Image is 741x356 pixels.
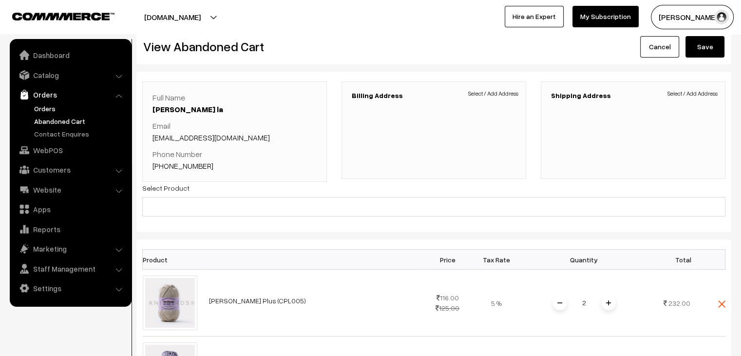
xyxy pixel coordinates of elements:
a: Orders [12,86,128,103]
a: Catalog [12,66,128,84]
th: Product [143,250,203,270]
p: Phone Number [152,148,317,172]
p: Full Name [152,92,317,115]
div: Domain Overview [37,58,87,64]
a: [PHONE_NUMBER] [152,161,213,171]
div: v 4.0.25 [27,16,48,23]
a: My Subscription [572,6,639,27]
a: Marketing [12,240,128,257]
h3: Billing Address [352,92,516,100]
span: 5 % [491,299,502,307]
img: tab_domain_overview_orange.svg [26,57,34,64]
a: WebPOS [12,141,128,159]
a: [PERSON_NAME] la [152,104,223,114]
td: 116.00 [423,270,472,336]
a: Hire an Expert [505,6,564,27]
img: website_grey.svg [16,25,23,33]
button: [DOMAIN_NAME] [110,5,235,29]
a: Cancel [640,36,679,58]
a: Abandoned Cart [32,116,128,126]
th: Tax Rate [472,250,521,270]
a: Settings [12,279,128,297]
a: Dashboard [12,46,128,64]
a: COMMMERCE [12,10,97,21]
span: 232.00 [668,299,690,307]
img: 1000070370.jpg [143,276,197,330]
h3: Shipping Address [551,92,715,100]
a: Customers [12,161,128,178]
img: tab_keywords_by_traffic_grey.svg [97,57,105,64]
th: Total [647,250,696,270]
button: Save [685,36,724,58]
h2: View Abandoned Cart [143,39,427,54]
img: logo_orange.svg [16,16,23,23]
a: Reports [12,220,128,238]
img: plusI [606,300,611,305]
a: Apps [12,200,128,218]
a: [EMAIL_ADDRESS][DOMAIN_NAME] [152,133,270,142]
img: close [718,300,725,308]
a: Contact Enquires [32,129,128,139]
a: Website [12,181,128,198]
strike: 125.00 [436,304,459,312]
a: Orders [32,103,128,114]
label: Select Product [142,183,190,193]
a: [PERSON_NAME] Plus (CPL005) [209,297,306,305]
div: Keywords by Traffic [108,58,164,64]
span: Select / Add Address [468,89,518,98]
button: [PERSON_NAME]… [651,5,734,29]
p: Email [152,120,317,143]
span: Select / Add Address [667,89,718,98]
img: COMMMERCE [12,13,114,20]
div: Domain: [DOMAIN_NAME] [25,25,107,33]
a: Staff Management [12,260,128,277]
th: Quantity [521,250,647,270]
img: user [714,10,729,24]
th: Price [423,250,472,270]
img: minus [557,300,562,305]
